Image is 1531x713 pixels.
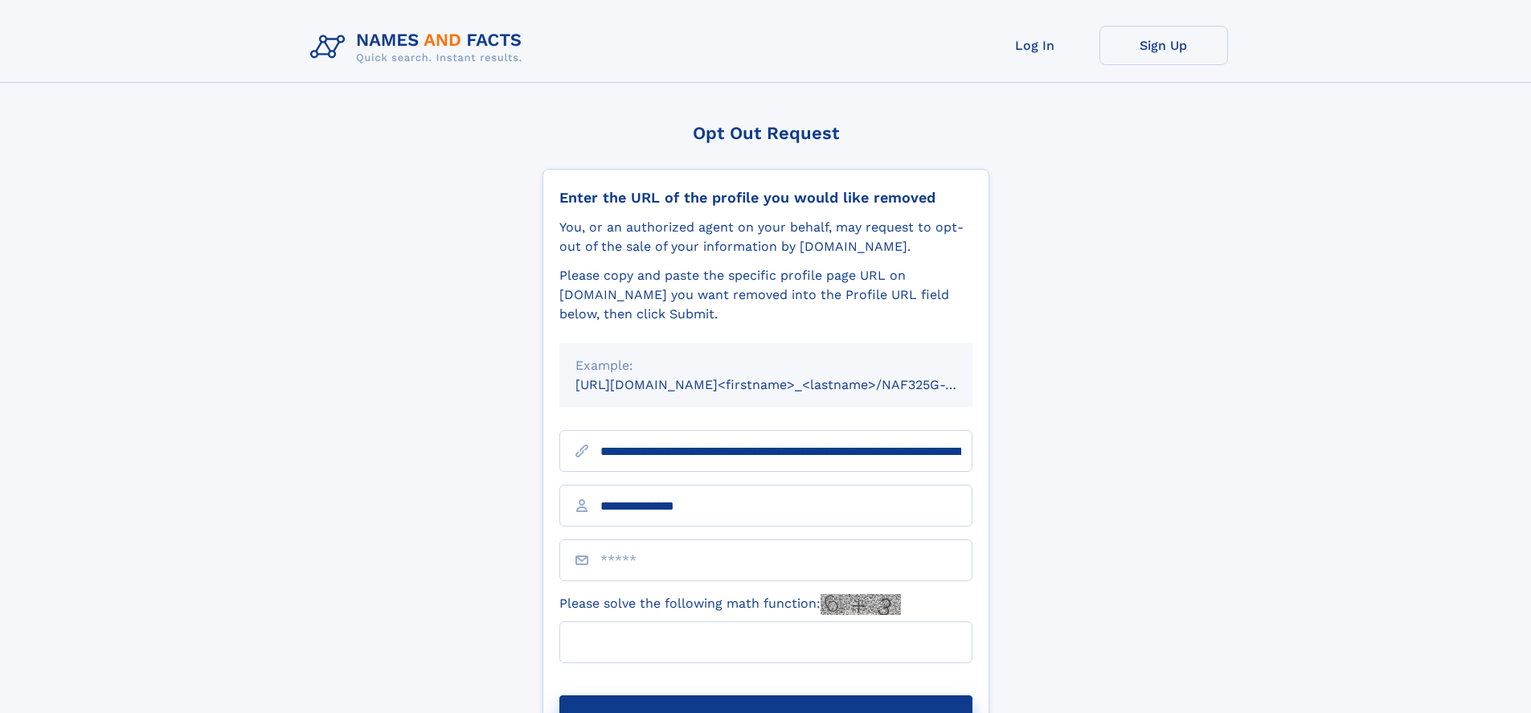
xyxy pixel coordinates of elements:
label: Please solve the following math function: [559,594,901,615]
div: You, or an authorized agent on your behalf, may request to opt-out of the sale of your informatio... [559,218,972,256]
img: Logo Names and Facts [304,26,535,69]
div: Opt Out Request [542,123,989,143]
div: Example: [575,356,956,375]
a: Sign Up [1099,26,1228,65]
a: Log In [971,26,1099,65]
div: Enter the URL of the profile you would like removed [559,189,972,207]
small: [URL][DOMAIN_NAME]<firstname>_<lastname>/NAF325G-xxxxxxxx [575,377,1003,392]
div: Please copy and paste the specific profile page URL on [DOMAIN_NAME] you want removed into the Pr... [559,266,972,324]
